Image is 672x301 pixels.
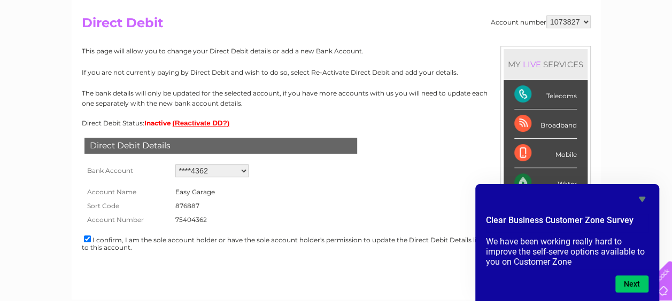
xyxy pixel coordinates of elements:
p: The bank details will only be updated for the selected account, if you have more accounts with us... [82,88,591,108]
td: 75404362 [173,213,218,227]
button: Hide survey [636,193,648,205]
div: Mobile [514,139,577,168]
div: Clear Business is a trading name of Verastar Limited (registered in [GEOGRAPHIC_DATA] No. 3667643... [84,6,589,52]
a: Energy [511,45,534,53]
a: Telecoms [540,45,573,53]
div: Clear Business Customer Zone Survey [486,193,648,292]
p: This page will allow you to change your Direct Debit details or add a new Bank Account. [82,46,591,56]
span: Inactive [144,119,171,127]
div: I confirm, I am the sole account holder or have the sole account holder's permission to update th... [82,234,591,251]
h2: Clear Business Customer Zone Survey [486,214,648,232]
a: Blog [579,45,594,53]
h2: Direct Debit [82,15,591,36]
div: LIVE [521,59,543,69]
div: Direct Debit Status: [82,119,591,127]
div: MY SERVICES [504,49,588,80]
a: 0333 014 3131 [470,5,544,19]
td: Easy Garage [173,185,218,199]
div: Water [514,168,577,197]
p: We have been working really hard to improve the self-serve options available to you on Customer Zone [486,236,648,267]
p: If you are not currently paying by Direct Debit and wish to do so, select Re-Activate Direct Debi... [82,67,591,77]
div: Broadband [514,109,577,139]
div: Telecoms [514,80,577,109]
th: Account Number [82,213,173,227]
button: (Reactivate DD?) [173,119,230,127]
button: Next question [615,275,648,292]
a: Contact [601,45,627,53]
div: Account number [491,15,591,28]
a: Water [484,45,504,53]
td: 876887 [173,199,218,213]
a: Log out [637,45,662,53]
div: Direct Debit Details [84,138,357,154]
th: Sort Code [82,199,173,213]
th: Account Name [82,185,173,199]
img: logo.png [24,28,78,60]
th: Bank Account [82,162,173,180]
